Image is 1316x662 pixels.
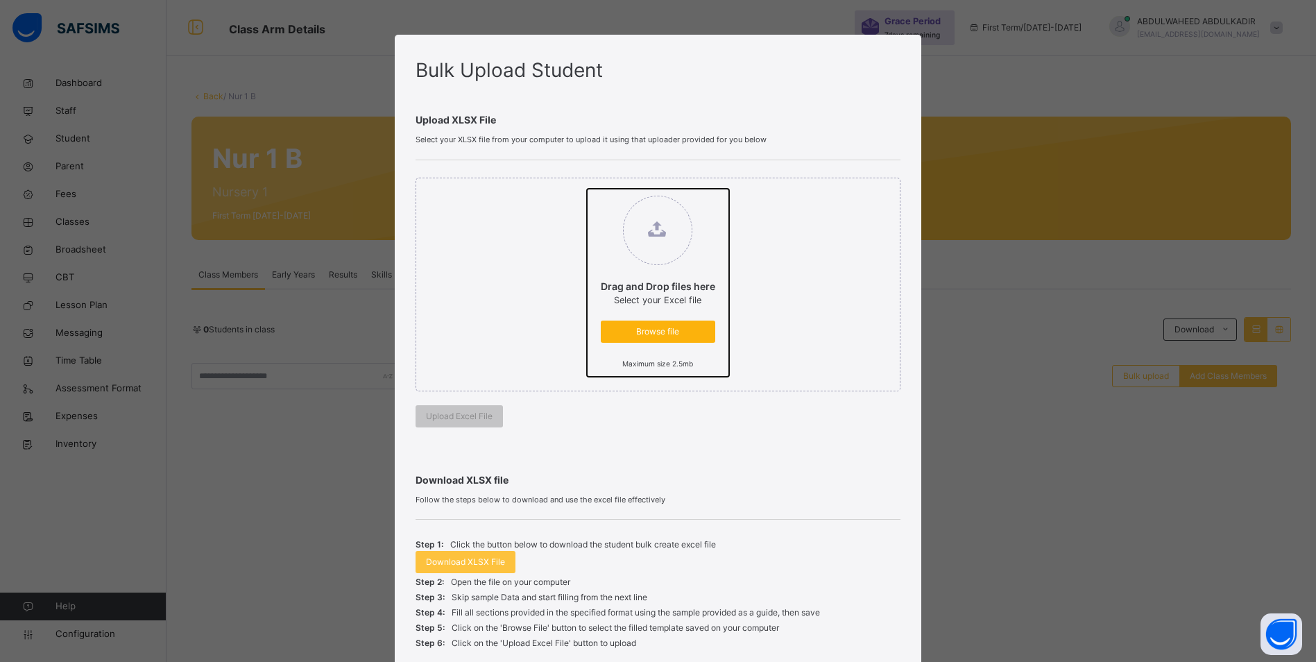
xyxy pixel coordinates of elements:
[416,494,900,506] span: Follow the steps below to download and use the excel file effectively
[622,359,693,368] small: Maximum size 2.5mb
[601,279,715,294] p: Drag and Drop files here
[416,606,445,619] span: Step 4:
[452,591,647,604] p: Skip sample Data and start filling from the next line
[451,576,570,588] p: Open the file on your computer
[452,606,820,619] p: Fill all sections provided in the specified format using the sample provided as a guide, then save
[426,556,505,568] span: Download XLSX File
[416,591,445,604] span: Step 3:
[450,538,716,551] p: Click the button below to download the student bulk create excel file
[416,538,443,551] span: Step 1:
[452,622,779,634] p: Click on the 'Browse File' button to select the filled template saved on your computer
[452,637,636,650] p: Click on the 'Upload Excel File' button to upload
[416,112,900,127] span: Upload XLSX File
[426,410,493,423] span: Upload Excel File
[416,58,603,82] span: Bulk Upload Student
[611,325,705,338] span: Browse file
[416,622,445,634] span: Step 5:
[416,473,900,487] span: Download XLSX file
[416,576,444,588] span: Step 2:
[1261,613,1302,655] button: Open asap
[614,295,701,305] span: Select your Excel file
[416,134,900,146] span: Select your XLSX file from your computer to upload it using that uploader provided for you below
[416,637,445,650] span: Step 6:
